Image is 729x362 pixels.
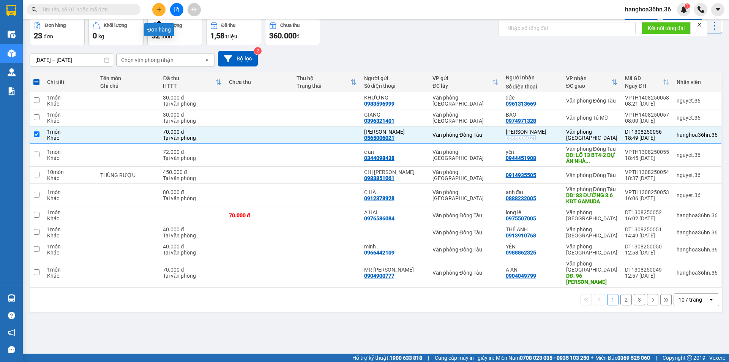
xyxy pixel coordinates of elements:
img: icon-new-feature [680,6,687,13]
button: Kết nối tổng đài [642,22,691,34]
div: Thu hộ [297,75,350,81]
div: hanghoa36hn.36 [677,270,718,276]
div: nguyet.36 [677,192,718,198]
span: 360.000 [269,31,297,40]
button: plus [152,3,166,16]
div: Văn phòng Đồng Tàu [432,212,498,218]
div: YẾN [506,243,559,250]
div: VPTH1308250054 [625,169,669,175]
div: Văn phòng Đồng Tàu [566,98,617,104]
div: 18:37 [DATE] [625,175,669,181]
div: Mã GD [625,75,663,81]
span: Cung cấp máy in - giấy in: [435,354,494,362]
span: aim [191,7,197,12]
div: 40.000 đ [163,243,221,250]
button: 2 [620,294,632,305]
sup: 2 [254,47,262,55]
div: 0888232005 [506,195,536,201]
div: 0565006021 [506,135,536,141]
div: THÙNG RƯỢU [100,172,155,178]
div: ĐC lấy [432,83,492,89]
div: 0914935505 [506,172,536,178]
button: 3 [634,294,645,305]
th: Toggle SortBy [429,72,502,92]
div: 1 món [47,95,93,101]
span: plus [156,7,162,12]
svg: open [708,297,714,303]
img: solution-icon [8,87,16,95]
div: c an [364,149,425,155]
div: Văn phòng [GEOGRAPHIC_DATA] [566,209,617,221]
div: 1 món [47,189,93,195]
div: Văn phòng [GEOGRAPHIC_DATA] [432,189,498,201]
span: close [697,22,702,27]
img: warehouse-icon [8,68,16,76]
div: 10 / trang [679,296,702,304]
div: Số điện thoại [506,84,559,90]
div: Văn phòng Đồng Tàu [566,146,617,152]
span: ⚪️ [591,356,593,359]
div: 30.000 đ [163,112,221,118]
svg: open [204,57,210,63]
th: Toggle SortBy [562,72,621,92]
div: 18:45 [DATE] [625,155,669,161]
div: 0966442109 [364,250,394,256]
div: Văn phòng Đồng Tàu [432,229,498,236]
div: Người nhận [506,74,559,81]
div: 1 món [47,129,93,135]
div: Văn phòng [GEOGRAPHIC_DATA] [566,226,617,239]
div: DĐ: LÔ 13 BT4-2 DỰ ÁN NHÀ ỞTRUNG VĂN, NAM TU LIÊN [566,152,617,164]
th: Toggle SortBy [621,72,673,92]
button: 1 [607,294,619,305]
div: CHỊ HỒNG [364,169,425,175]
div: Khối lượng [104,23,127,28]
img: warehouse-icon [8,49,16,57]
div: DĐ: 96 TRIỆU QUỐC ĐẠT [566,273,617,285]
strong: 1900 633 818 [390,355,422,361]
th: Toggle SortBy [293,72,360,92]
div: 1 món [47,226,93,232]
div: 0976586084 [364,215,394,221]
span: question-circle [8,312,15,319]
div: DT1308250050 [625,243,669,250]
div: Tại văn phòng [163,175,221,181]
div: Nhân viên [677,79,718,85]
div: Người gửi [364,75,425,81]
div: 1 món [47,267,93,273]
button: caret-down [711,3,724,16]
div: DT1308250051 [625,226,669,232]
th: Toggle SortBy [159,72,225,92]
span: message [8,346,15,353]
div: đức [506,95,559,101]
span: Hỗ trợ kỹ thuật: [352,354,422,362]
div: Khác [47,135,93,141]
span: caret-down [715,6,721,13]
div: 16:06 [DATE] [625,195,669,201]
div: Ngày ĐH [625,83,663,89]
span: 23 [34,31,42,40]
div: Số điện thoại [364,83,425,89]
div: hanghoa36hn.36 [677,247,718,253]
div: Tại văn phòng [163,135,221,141]
div: Chi tiết [47,79,93,85]
div: Văn phòng [GEOGRAPHIC_DATA] [432,95,498,107]
div: Khác [47,250,93,256]
div: HTTT [163,83,215,89]
span: hanghoa36hn.36 [619,5,677,14]
div: Khác [47,101,93,107]
div: Ghi chú [100,83,155,89]
div: 16:02 [DATE] [625,215,669,221]
span: Kết nối tổng đài [648,24,685,32]
input: Nhập số tổng đài [503,22,636,34]
button: Khối lượng0kg [88,18,144,45]
div: GIANG [364,112,425,118]
div: 12:57 [DATE] [625,273,669,279]
button: aim [188,3,201,16]
div: nguyet.36 [677,98,718,104]
div: DT1308250049 [625,267,669,273]
button: file-add [170,3,183,16]
div: 1 món [47,243,93,250]
div: 40.000 đ [163,226,221,232]
span: triệu [226,33,237,40]
div: 0912378928 [364,195,394,201]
